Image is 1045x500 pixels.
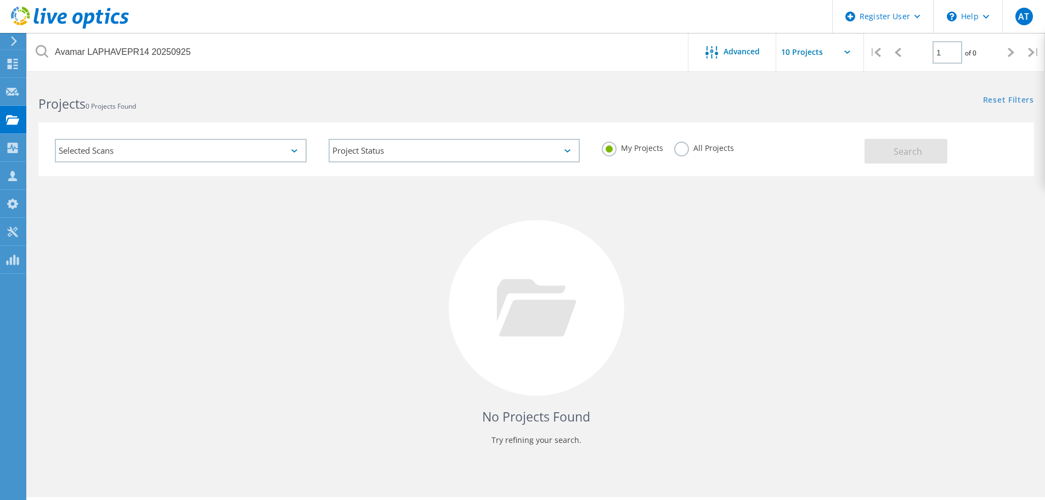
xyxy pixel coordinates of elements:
[11,23,129,31] a: Live Optics Dashboard
[724,48,760,55] span: Advanced
[329,139,580,162] div: Project Status
[38,95,86,113] b: Projects
[865,139,947,164] button: Search
[55,139,307,162] div: Selected Scans
[49,408,1023,426] h4: No Projects Found
[674,142,734,152] label: All Projects
[1018,12,1029,21] span: AT
[27,33,689,71] input: Search projects by name, owner, ID, company, etc
[49,431,1023,449] p: Try refining your search.
[894,145,922,158] span: Search
[1023,33,1045,72] div: |
[864,33,886,72] div: |
[602,142,663,152] label: My Projects
[983,96,1034,105] a: Reset Filters
[86,102,136,111] span: 0 Projects Found
[965,48,976,58] span: of 0
[947,12,957,21] svg: \n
